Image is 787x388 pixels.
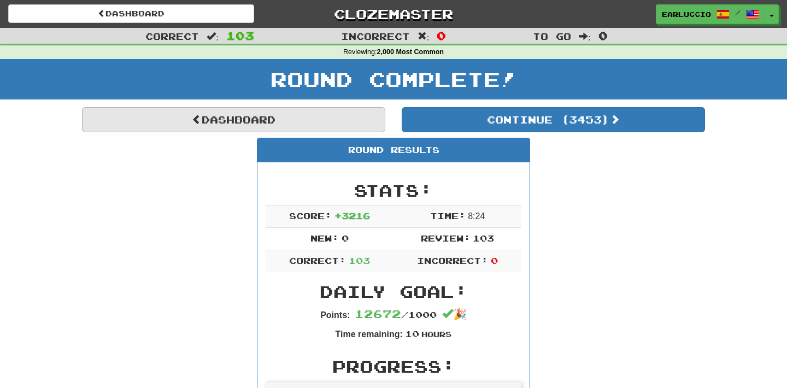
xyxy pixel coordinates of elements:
span: 103 [226,29,254,42]
span: / 1000 [355,309,437,320]
span: Review: [421,233,471,243]
span: : [579,32,591,41]
h2: Progress: [266,357,521,375]
h2: Stats: [266,181,521,199]
a: Earluccio / [656,4,765,24]
span: Incorrect: [417,255,488,266]
span: 🎉 [442,308,467,320]
span: 0 [598,29,608,42]
a: Dashboard [82,107,385,132]
span: Correct [145,31,199,42]
strong: Points: [320,310,350,320]
h1: Round Complete! [4,68,783,90]
span: 103 [473,233,494,243]
button: Continue (3453) [402,107,705,132]
strong: 2,000 Most Common [377,48,444,56]
span: Score: [289,210,332,221]
span: To go [533,31,571,42]
span: Incorrect [341,31,410,42]
small: Hours [421,330,451,339]
span: : [207,32,219,41]
h2: Daily Goal: [266,283,521,301]
span: / [735,9,741,16]
span: 103 [349,255,370,266]
a: Dashboard [8,4,254,23]
span: 0 [491,255,498,266]
a: Clozemaster [271,4,516,23]
strong: Time remaining: [336,330,403,339]
span: : [418,32,430,41]
span: 0 [342,233,349,243]
span: 0 [437,29,446,42]
span: Time: [430,210,466,221]
span: Earluccio [662,9,711,19]
span: 10 [405,328,419,339]
span: + 3216 [334,210,370,221]
div: Round Results [257,138,530,162]
span: 8 : 24 [468,211,485,221]
span: 12672 [355,307,401,320]
span: New: [310,233,339,243]
span: Correct: [289,255,346,266]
